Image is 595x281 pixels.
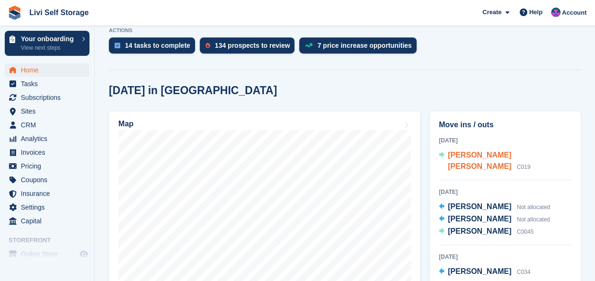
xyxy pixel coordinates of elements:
[439,119,572,131] h2: Move ins / outs
[448,151,511,170] span: [PERSON_NAME] [PERSON_NAME]
[118,120,133,128] h2: Map
[5,63,89,77] a: menu
[517,216,550,223] span: Not allocated
[21,214,78,228] span: Capital
[5,159,89,173] a: menu
[5,214,89,228] a: menu
[109,27,581,34] p: ACTIONS
[439,253,572,261] div: [DATE]
[21,35,77,42] p: Your onboarding
[115,43,120,48] img: task-75834270c22a3079a89374b754ae025e5fb1db73e45f91037f5363f120a921f8.svg
[299,37,421,58] a: 7 price increase opportunities
[305,43,312,47] img: price_increase_opportunities-93ffe204e8149a01c8c9dc8f82e8f89637d9d84a8eef4429ea346261dce0b2c0.svg
[21,63,78,77] span: Home
[21,44,77,52] p: View next steps
[448,267,511,275] span: [PERSON_NAME]
[5,77,89,90] a: menu
[551,8,560,17] img: Graham Cameron
[517,204,550,211] span: Not allocated
[21,91,78,104] span: Subscriptions
[439,266,530,278] a: [PERSON_NAME] C034
[21,201,78,214] span: Settings
[448,215,511,223] span: [PERSON_NAME]
[5,118,89,132] a: menu
[200,37,300,58] a: 134 prospects to review
[5,91,89,104] a: menu
[21,247,78,261] span: Online Store
[21,159,78,173] span: Pricing
[8,6,22,20] img: stora-icon-8386f47178a22dfd0bd8f6a31ec36ba5ce8667c1dd55bd0f319d3a0aa187defe.svg
[439,149,572,173] a: [PERSON_NAME] [PERSON_NAME] C019
[439,226,533,238] a: [PERSON_NAME] C0045
[439,201,550,213] a: [PERSON_NAME] Not allocated
[317,42,411,49] div: 7 price increase opportunities
[517,269,531,275] span: C034
[448,202,511,211] span: [PERSON_NAME]
[78,248,89,260] a: Preview store
[26,5,92,20] a: Livi Self Storage
[21,187,78,200] span: Insurance
[529,8,542,17] span: Help
[9,236,94,245] span: Storefront
[439,188,572,196] div: [DATE]
[21,105,78,118] span: Sites
[5,201,89,214] a: menu
[109,84,277,97] h2: [DATE] in [GEOGRAPHIC_DATA]
[21,132,78,145] span: Analytics
[109,37,200,58] a: 14 tasks to complete
[439,136,572,145] div: [DATE]
[5,31,89,56] a: Your onboarding View next steps
[5,173,89,186] a: menu
[5,132,89,145] a: menu
[448,227,511,235] span: [PERSON_NAME]
[562,8,586,18] span: Account
[439,213,550,226] a: [PERSON_NAME] Not allocated
[482,8,501,17] span: Create
[21,146,78,159] span: Invoices
[21,77,78,90] span: Tasks
[5,247,89,261] a: menu
[205,43,210,48] img: prospect-51fa495bee0391a8d652442698ab0144808aea92771e9ea1ae160a38d050c398.svg
[517,164,531,170] span: C019
[21,118,78,132] span: CRM
[125,42,190,49] div: 14 tasks to complete
[21,173,78,186] span: Coupons
[5,187,89,200] a: menu
[5,146,89,159] a: menu
[215,42,290,49] div: 134 prospects to review
[5,105,89,118] a: menu
[517,228,533,235] span: C0045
